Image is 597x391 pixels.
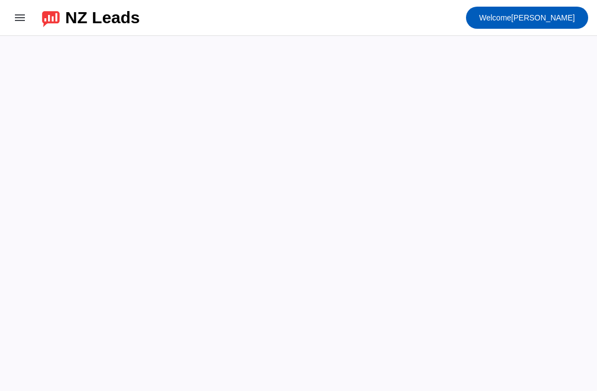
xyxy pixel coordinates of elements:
mat-icon: menu [13,11,27,24]
img: logo [42,8,60,27]
span: [PERSON_NAME] [479,10,575,25]
div: NZ Leads [65,10,140,25]
span: Welcome [479,13,511,22]
button: Welcome[PERSON_NAME] [466,7,588,29]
